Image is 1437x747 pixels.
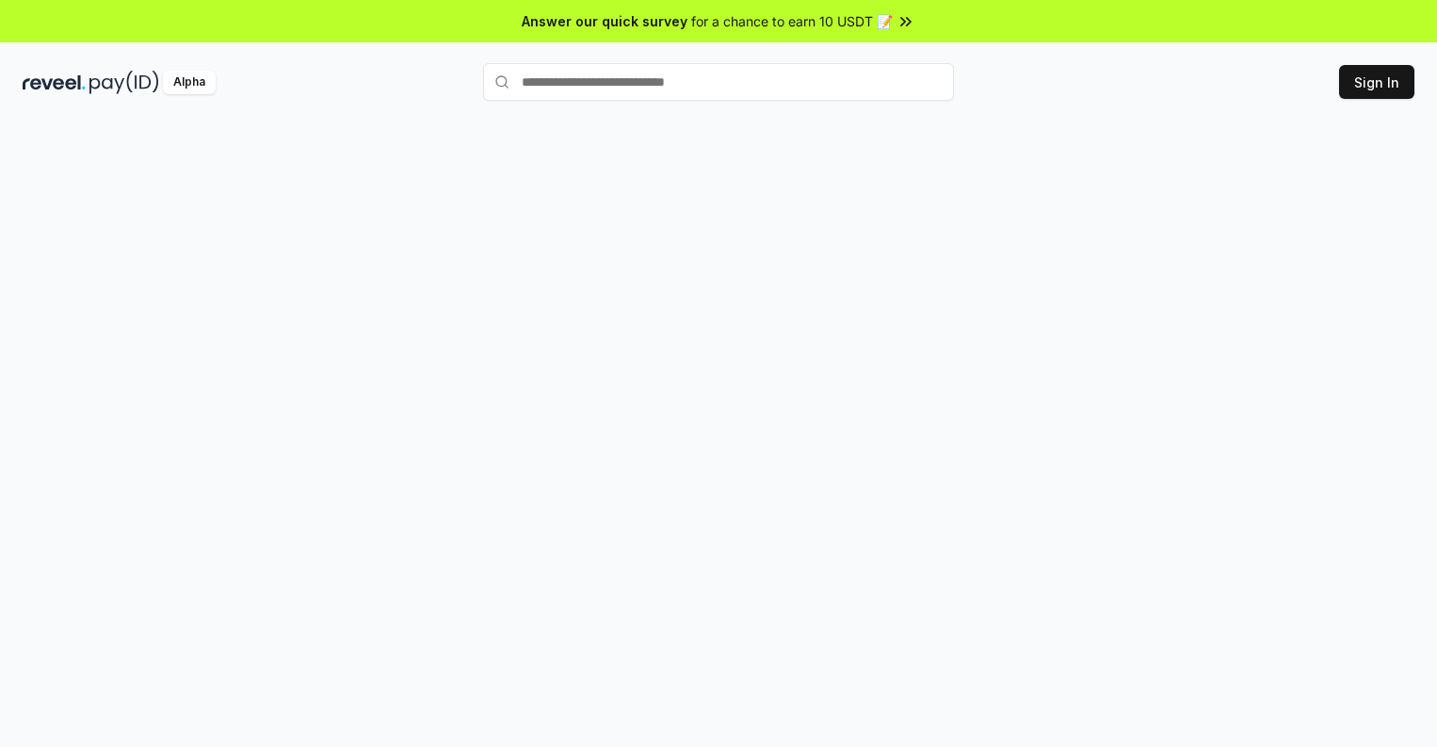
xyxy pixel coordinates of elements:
[163,71,216,94] div: Alpha
[691,11,893,31] span: for a chance to earn 10 USDT 📝
[522,11,687,31] span: Answer our quick survey
[89,71,159,94] img: pay_id
[23,71,86,94] img: reveel_dark
[1339,65,1414,99] button: Sign In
